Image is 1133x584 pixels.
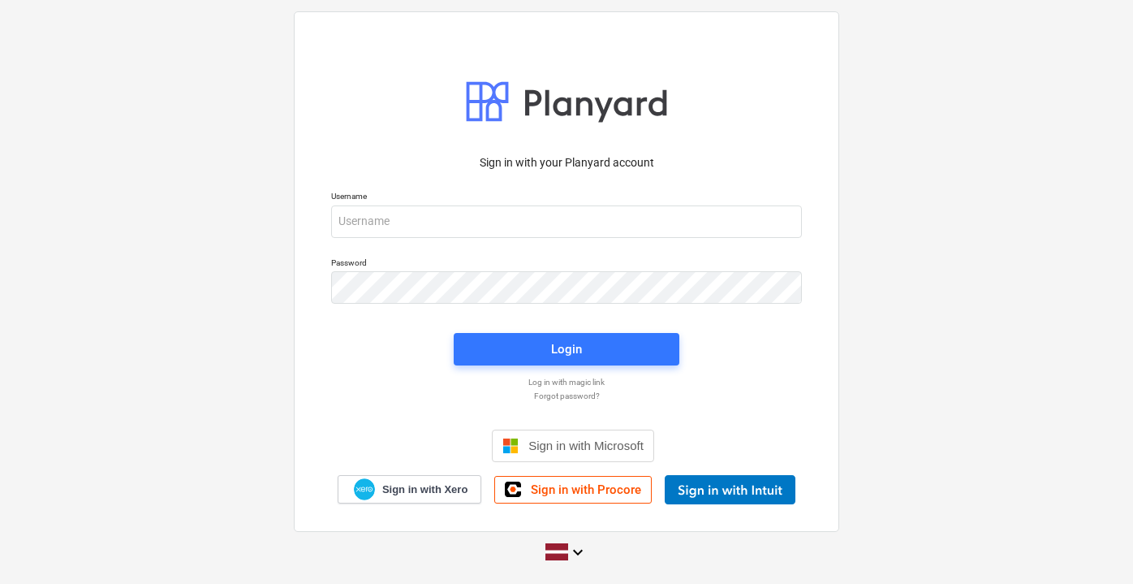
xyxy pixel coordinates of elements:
[354,478,375,500] img: Xero logo
[331,257,802,271] p: Password
[528,439,644,452] span: Sign in with Microsoft
[494,476,652,504] a: Sign in with Procore
[338,475,482,504] a: Sign in with Xero
[531,482,641,497] span: Sign in with Procore
[323,391,810,401] a: Forgot password?
[502,438,519,454] img: Microsoft logo
[331,191,802,205] p: Username
[551,339,582,360] div: Login
[323,377,810,387] a: Log in with magic link
[331,205,802,238] input: Username
[454,333,679,366] button: Login
[331,154,802,171] p: Sign in with your Planyard account
[568,543,588,562] i: keyboard_arrow_down
[382,482,467,497] span: Sign in with Xero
